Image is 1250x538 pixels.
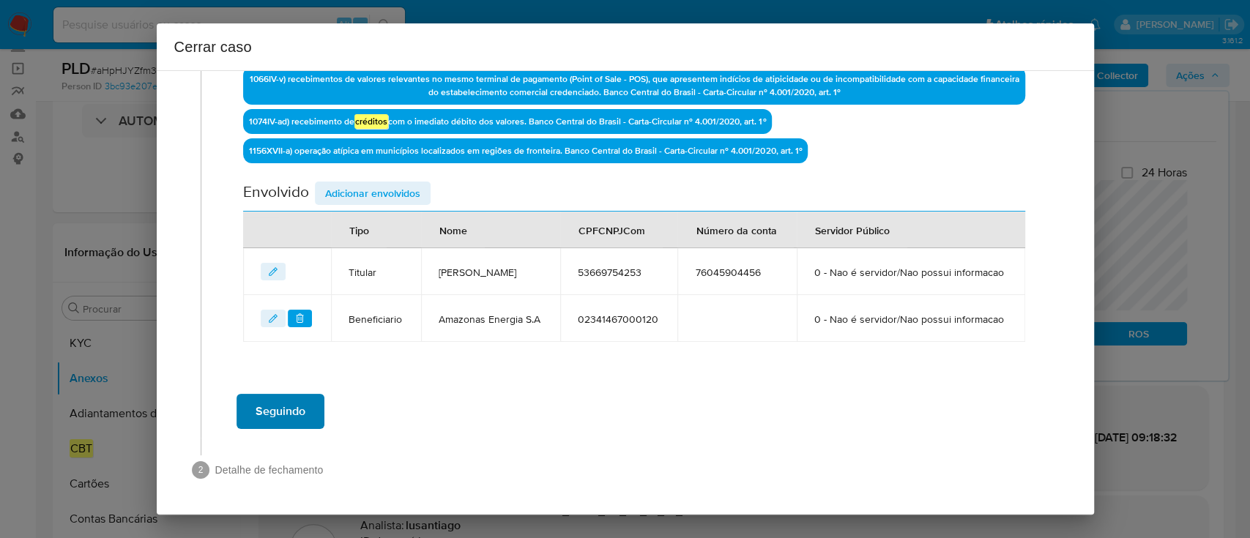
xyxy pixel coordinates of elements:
div: Servidor Público [797,212,907,247]
td: NmEnv [421,295,560,342]
p: 1074 IV-ad) recebimento de com o imediato débito dos valores. Banco Central do Brasil - Carta-Cir... [243,109,772,134]
button: addEnvolvido [315,182,431,205]
span: Beneficiario [349,313,403,326]
p: 1066 IV-v) recebimentos de valores relevantes no mesmo terminal de pagamento (Point of Sale - POS... [243,67,1024,105]
td: NumConta [677,295,796,342]
div: Número da conta [678,212,794,247]
div: Tipo [332,212,387,247]
td: NumConta [677,248,796,295]
button: Seguindo [237,394,324,429]
p: 1156 XVII-a) operação atípica em municípios localizados em regiões de fronteira. Banco Central do... [243,138,808,163]
div: CPFCNPJCom [561,212,663,247]
span: 0 - Nao é servidor/Nao possui informacao [814,266,1008,279]
div: Nome [422,212,485,247]
span: Detalhe de fechamento [215,463,1059,477]
h2: Envolvido [243,182,309,205]
span: 53669754253 [578,266,660,279]
button: deleteEnvolvido [288,310,313,327]
h2: Cerrar caso [174,35,1076,59]
td: CPFCNPJEnv [560,295,677,342]
span: 0 - Nao é servidor/Nao possui informacao [814,313,1008,326]
button: editEnvolvido [261,310,286,327]
td: ServPub [797,248,1025,295]
text: 2 [198,465,203,475]
span: Seguindo [256,395,305,427]
td: ServPub [797,295,1025,342]
span: Titular [349,266,403,279]
span: Amazonas Energia S.A [439,313,543,326]
span: Adicionar envolvidos [325,183,420,203]
td: CPFCNPJEnv [560,248,677,295]
td: NmEnv [421,248,560,295]
em: créditos [354,114,388,129]
span: [PERSON_NAME] [439,266,543,279]
span: 02341467000120 [578,313,660,326]
span: 76045904456 [695,266,778,279]
button: editEnvolvido [261,263,286,280]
